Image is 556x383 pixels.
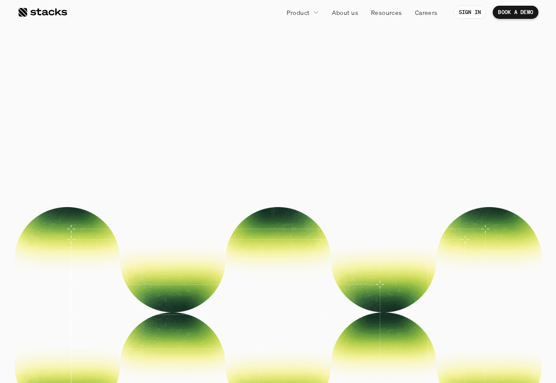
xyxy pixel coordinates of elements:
[366,4,407,20] a: Resources
[332,8,358,17] p: About us
[268,115,323,154] span: the
[287,8,310,17] p: Product
[493,6,538,19] a: BOOK A DEMO
[241,76,297,115] span: the
[152,166,404,206] p: Help your team close the books faster. From centralized workflows to automated reconciliations, W...
[415,8,438,17] p: Careers
[371,8,402,17] p: Resources
[498,9,533,15] p: BOOK A DEMO
[138,74,234,113] span: Close
[331,115,439,154] span: chaos.
[327,4,363,20] a: About us
[459,9,481,15] p: SIGN IN
[238,218,318,240] a: BOOK A DEMO
[410,4,443,20] a: Careers
[253,222,302,235] p: BOOK A DEMO
[117,115,260,154] span: Without
[454,6,487,19] a: SIGN IN
[304,76,418,115] span: books.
